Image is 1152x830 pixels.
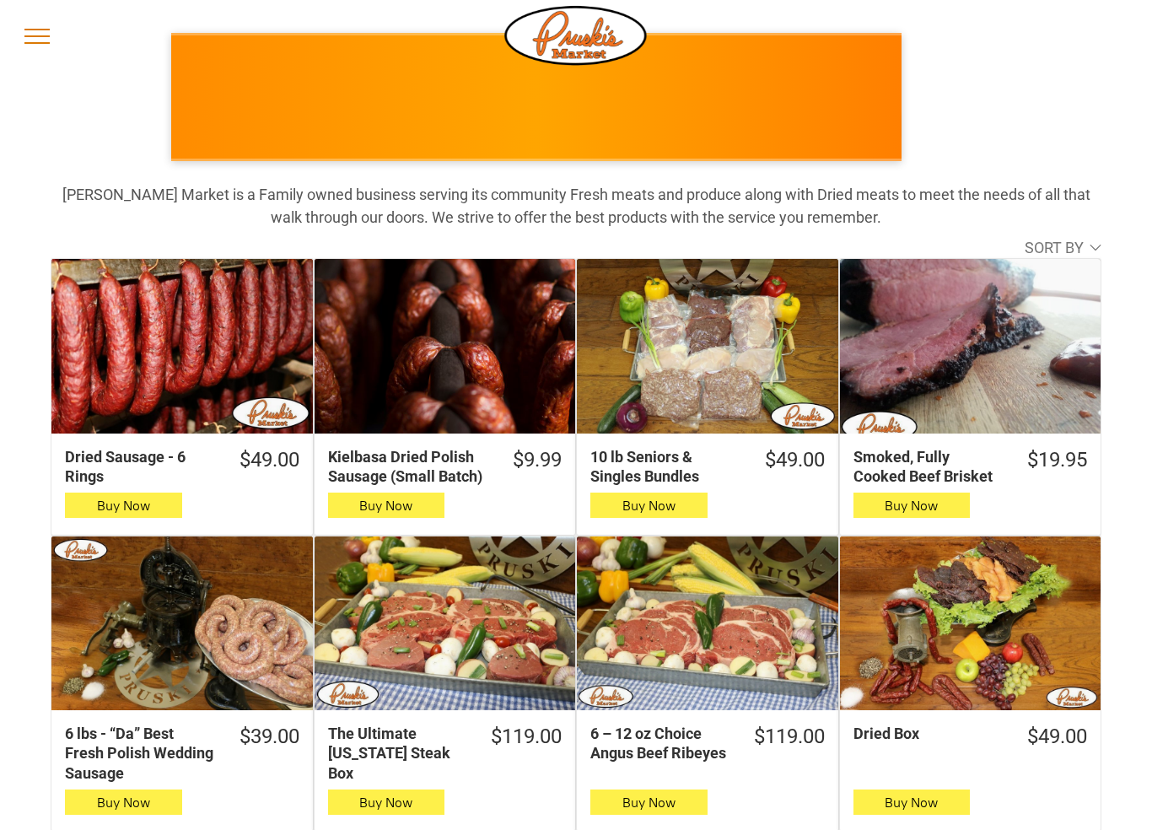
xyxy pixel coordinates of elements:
div: $19.95 [1027,447,1087,473]
div: 10 lb Seniors & Singles Bundles [590,447,741,487]
button: Buy Now [65,790,182,815]
div: $49.00 [240,447,299,473]
span: Buy Now [97,498,150,514]
div: The Ultimate [US_STATE] Steak Box [328,724,468,783]
button: Buy Now [328,790,445,815]
div: $39.00 [240,724,299,750]
span: Buy Now [97,795,150,811]
button: menu [15,14,59,58]
a: $119.00The Ultimate [US_STATE] Steak Box [315,724,576,783]
div: Dried Box [853,724,1004,743]
div: 6 lbs - “Da” Best Fresh Polish Wedding Sausage [65,724,216,783]
button: Buy Now [853,790,971,815]
div: $119.00 [491,724,562,750]
a: $9.99Kielbasa Dried Polish Sausage (Small Batch) [315,447,576,487]
div: $49.00 [765,447,825,473]
a: Kielbasa Dried Polish Sausage (Small Batch) [315,259,576,433]
div: $9.99 [513,447,562,473]
button: Buy Now [590,790,708,815]
div: Dried Sausage - 6 Rings [65,447,216,487]
div: $119.00 [754,724,825,750]
a: $49.0010 lb Seniors & Singles Bundles [577,447,838,487]
button: Buy Now [65,493,182,518]
a: 6 – 12 oz Choice Angus Beef Ribeyes [577,536,838,710]
a: The Ultimate Texas Steak Box [315,536,576,710]
span: Buy Now [622,795,676,811]
a: 10 lb Seniors &amp; Singles Bundles [577,259,838,433]
button: Buy Now [328,493,445,518]
button: Buy Now [853,493,971,518]
span: Buy Now [359,795,412,811]
a: Dried Sausage - 6 Rings [51,259,313,433]
a: $19.95Smoked, Fully Cooked Beef Brisket [840,447,1101,487]
span: Buy Now [885,498,938,514]
div: Smoked, Fully Cooked Beef Brisket [853,447,1004,487]
div: 6 – 12 oz Choice Angus Beef Ribeyes [590,724,730,763]
a: $49.00Dried Box [840,724,1101,750]
span: Buy Now [622,498,676,514]
a: Smoked, Fully Cooked Beef Brisket [840,259,1101,433]
strong: [PERSON_NAME] Market is a Family owned business serving its community Fresh meats and produce alo... [62,186,1090,226]
button: Buy Now [590,493,708,518]
a: 6 lbs - “Da” Best Fresh Polish Wedding Sausage [51,536,313,710]
a: $49.00Dried Sausage - 6 Rings [51,447,313,487]
span: Buy Now [885,795,938,811]
span: Buy Now [359,498,412,514]
a: $39.006 lbs - “Da” Best Fresh Polish Wedding Sausage [51,724,313,783]
div: $49.00 [1027,724,1087,750]
a: $119.006 – 12 oz Choice Angus Beef Ribeyes [577,724,838,763]
a: Dried Box [840,536,1101,710]
div: Kielbasa Dried Polish Sausage (Small Batch) [328,447,490,487]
